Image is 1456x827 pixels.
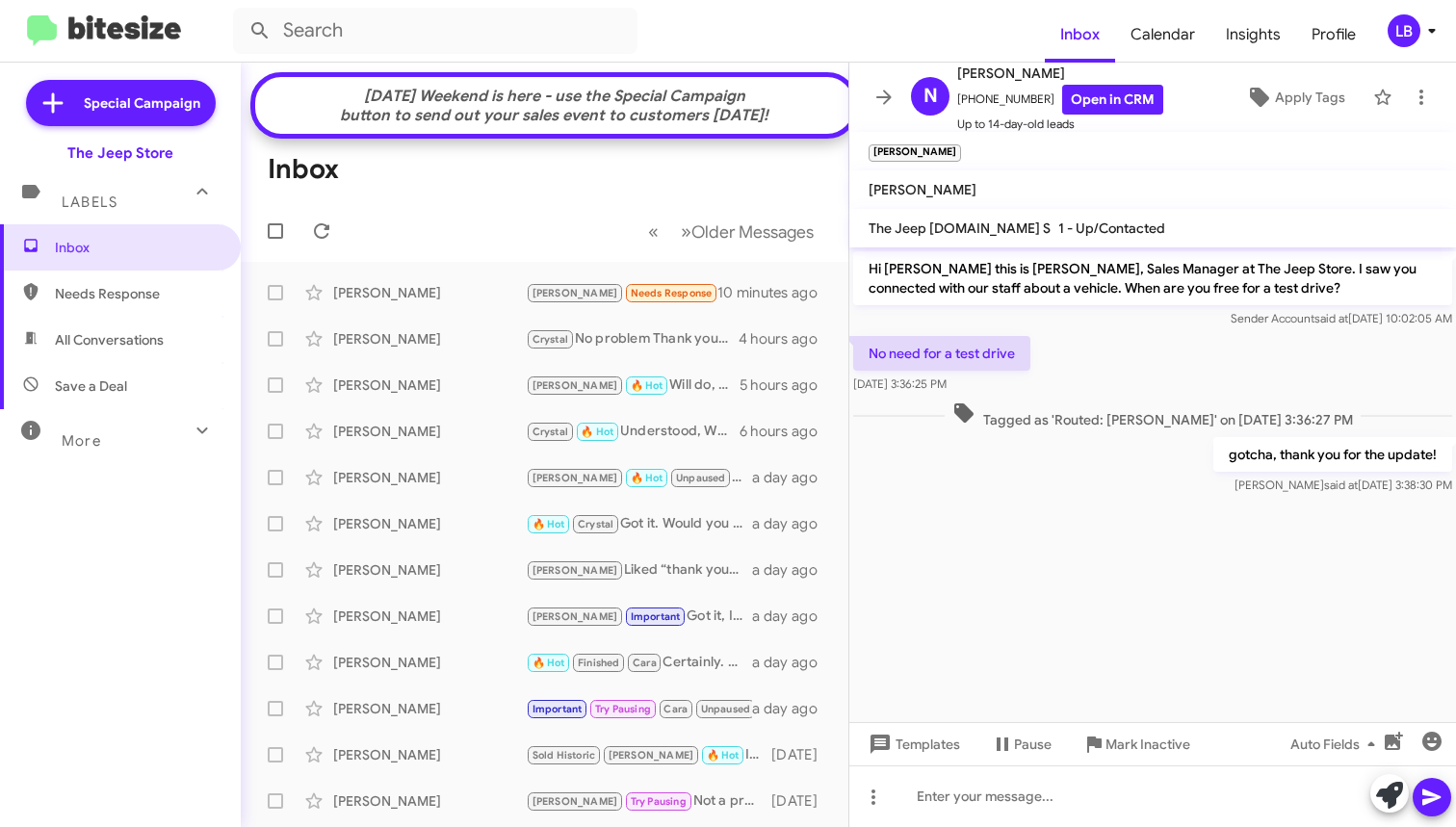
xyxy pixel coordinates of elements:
div: The Jeep Store [67,143,173,163]
button: Pause [975,727,1067,762]
span: Sold Historic [533,749,596,762]
div: No problem Thank you [PERSON_NAME] [526,328,739,350]
div: Liked “thank you, Let me see if its something my used car manager would be interested in.” [526,559,752,581]
div: [PERSON_NAME] [333,745,526,764]
span: Sender Account [DATE] 10:02:05 AM [1231,311,1452,325]
span: Cara [663,703,688,715]
small: [PERSON_NAME] [869,144,961,162]
span: Up to 14-day-old leads [957,115,1163,134]
div: Got it, If you were ever interested in selling it out right or trading it let me know. We are cur... [526,606,752,628]
a: Insights [1210,7,1296,63]
span: Special Campaign [84,93,200,113]
span: [PERSON_NAME] [957,62,1163,85]
span: 1 - Up/Contacted [1058,220,1165,237]
div: 10 minutes ago [717,283,833,302]
div: [PERSON_NAME] [333,329,526,349]
div: [PERSON_NAME] [333,791,526,811]
div: a day ago [752,607,833,626]
div: [PERSON_NAME] [333,375,526,395]
span: Pause [1014,727,1052,762]
div: [PERSON_NAME] [333,607,526,626]
span: 🔥 Hot [631,379,663,392]
span: 🔥 Hot [581,426,613,438]
span: Templates [865,727,960,762]
div: a day ago [752,514,833,533]
button: Auto Fields [1275,727,1398,762]
span: Cara [633,657,657,669]
div: [PERSON_NAME] [333,653,526,672]
div: No need for a test drive [526,282,717,304]
div: 👍 [526,467,752,489]
span: Tagged as 'Routed: [PERSON_NAME]' on [DATE] 3:36:27 PM [945,401,1361,429]
div: Got it. Would you like to set up some time to come in to explore your options ? [526,513,752,535]
div: [DATE] Weekend is here - use the Special Campaign button to send out your sales event to customer... [265,87,845,125]
span: » [681,220,691,244]
span: Crystal [533,426,568,438]
span: Inbox [1045,7,1115,63]
span: Unpaused [701,703,751,715]
span: 🔥 Hot [533,518,565,530]
span: The Jeep [DOMAIN_NAME] S [869,220,1051,237]
div: Understood, We do work with a shipping company if you were interested in getting it shipped. [526,421,740,443]
span: Crystal [578,518,613,530]
button: Previous [637,212,670,251]
div: Certainly. The price is $77,325. Here is a link to it incase you wanted to further review. LINK: ... [526,652,752,674]
span: [PERSON_NAME] [869,181,976,198]
div: Not a problem [PERSON_NAME], Let me know when you are available. Thank you ! [526,790,771,813]
button: Next [669,212,825,251]
span: [PERSON_NAME] [DATE] 3:38:30 PM [1235,478,1452,492]
div: [PERSON_NAME] [333,514,526,533]
div: 5 hours ago [740,375,833,395]
span: [PERSON_NAME] [533,379,618,392]
span: 🔥 Hot [631,472,663,484]
span: [PERSON_NAME] [533,287,618,299]
span: 🔥 Hot [707,749,740,762]
div: 4 hours ago [739,329,833,349]
div: Hey [PERSON_NAME], This is [PERSON_NAME] lefthand at the jeep store in [GEOGRAPHIC_DATA]. Hope yo... [526,698,752,720]
span: Finished [578,657,620,669]
div: [PERSON_NAME] [333,422,526,441]
span: Crystal [533,333,568,346]
span: [PERSON_NAME] [533,472,618,484]
div: LB [1388,14,1420,47]
div: a day ago [752,699,833,718]
h1: Inbox [268,154,339,185]
span: « [648,220,659,244]
a: Profile [1296,7,1371,63]
button: LB [1371,14,1435,47]
span: Try Pausing [595,703,651,715]
span: [PERSON_NAME] [609,749,694,762]
span: More [62,432,101,450]
div: a day ago [752,468,833,487]
span: Save a Deal [55,376,127,396]
span: 🔥 Hot [533,657,565,669]
span: said at [1324,478,1358,492]
p: Hi [PERSON_NAME] this is [PERSON_NAME], Sales Manager at The Jeep Store. I saw you connected with... [853,251,1452,305]
button: Mark Inactive [1067,727,1206,762]
a: Open in CRM [1062,85,1163,115]
span: [PERSON_NAME] [533,795,618,808]
span: Try Pausing [631,795,687,808]
span: Important [631,610,681,623]
div: a day ago [752,653,833,672]
input: Search [233,8,637,54]
a: Special Campaign [26,80,216,126]
div: [PERSON_NAME] [333,699,526,718]
span: [PERSON_NAME] [533,564,618,577]
span: Labels [62,194,117,211]
span: said at [1314,311,1348,325]
span: Older Messages [691,221,814,243]
a: Calendar [1115,7,1210,63]
div: Will do, Thank you ! [526,375,740,397]
span: Mark Inactive [1105,727,1190,762]
span: Inbox [55,238,219,257]
span: Needs Response [55,284,219,303]
div: [PERSON_NAME] [333,283,526,302]
span: N [923,81,938,112]
button: Templates [849,727,975,762]
span: Auto Fields [1290,727,1383,762]
div: a day ago [752,560,833,580]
